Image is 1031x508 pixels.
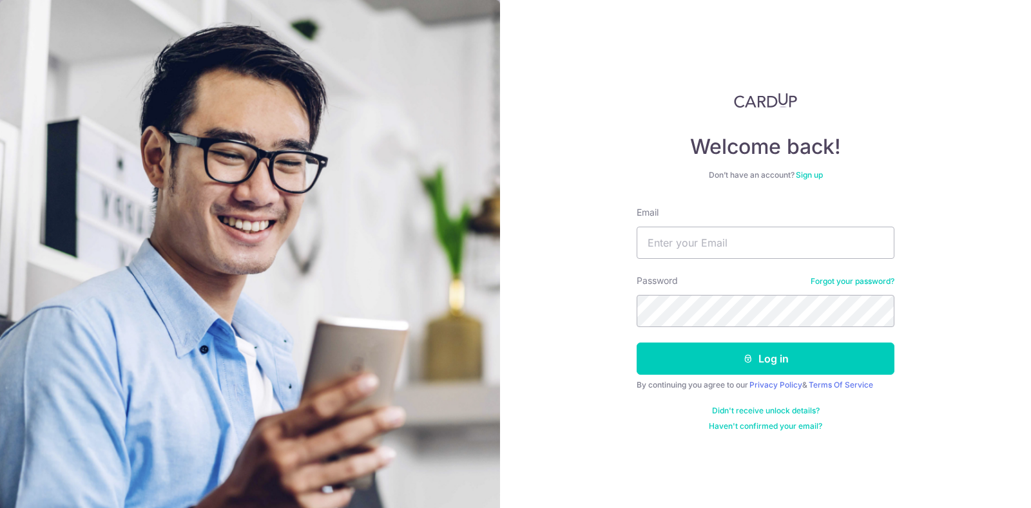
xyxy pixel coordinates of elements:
a: Terms Of Service [809,380,873,390]
a: Haven't confirmed your email? [709,421,822,431]
h4: Welcome back! [637,134,894,160]
button: Log in [637,343,894,375]
div: Don’t have an account? [637,170,894,180]
a: Forgot your password? [811,276,894,287]
a: Sign up [796,170,823,180]
a: Didn't receive unlock details? [712,406,820,416]
input: Enter your Email [637,227,894,259]
label: Email [637,206,659,219]
div: By continuing you agree to our & [637,380,894,390]
a: Privacy Policy [749,380,802,390]
img: CardUp Logo [734,93,797,108]
label: Password [637,274,678,287]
